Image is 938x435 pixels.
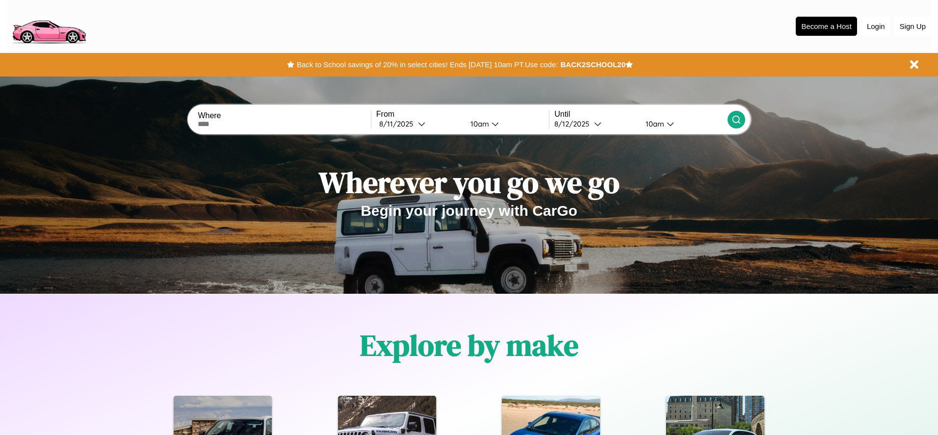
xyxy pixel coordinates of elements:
button: 10am [463,119,549,129]
button: Back to School savings of 20% in select cities! Ends [DATE] 10am PT.Use code: [294,58,560,72]
button: 8/11/2025 [376,119,463,129]
div: 8 / 12 / 2025 [554,119,594,128]
b: BACK2SCHOOL20 [560,60,625,69]
button: 10am [638,119,727,129]
img: logo [7,5,90,46]
button: Sign Up [895,17,931,35]
div: 10am [641,119,667,128]
h1: Explore by make [360,325,578,365]
label: From [376,110,549,119]
button: Login [862,17,890,35]
label: Where [198,111,370,120]
div: 10am [466,119,492,128]
label: Until [554,110,727,119]
div: 8 / 11 / 2025 [379,119,418,128]
button: Become a Host [796,17,857,36]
